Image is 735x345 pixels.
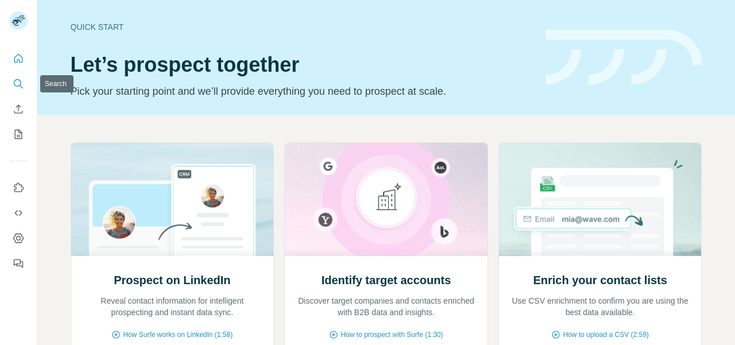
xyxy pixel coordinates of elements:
button: Use Surfe on LinkedIn [9,177,28,198]
button: Feedback [9,253,28,274]
img: banner [546,30,702,86]
p: Use CSV enrichment to confirm you are using the best data available. [510,295,690,318]
img: Enrich your contact lists [498,143,702,256]
button: Dashboard [9,228,28,249]
h2: Identify target accounts [322,272,451,288]
button: Search [9,73,28,94]
span: How to prospect with Surfe (1:30) [341,330,443,340]
p: Reveal contact information for intelligent prospecting and instant data sync. [83,295,262,318]
span: How Surfe works on LinkedIn (1:58) [123,330,233,340]
button: Quick start [9,48,28,69]
p: Discover target companies and contacts enriched with B2B data and insights. [296,295,476,318]
button: Enrich CSV [9,99,28,119]
button: My lists [9,124,28,145]
div: Quick start [71,21,532,33]
span: How to upload a CSV (2:59) [563,330,648,340]
h1: Let’s prospect together [71,53,532,76]
button: Use Surfe API [9,203,28,223]
h2: Prospect on LinkedIn [114,272,230,288]
img: Identify target accounts [284,143,488,256]
h2: Enrich your contact lists [533,272,667,288]
img: Prospect on LinkedIn [71,143,274,256]
p: Pick your starting point and we’ll provide everything you need to prospect at scale. [71,83,532,99]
